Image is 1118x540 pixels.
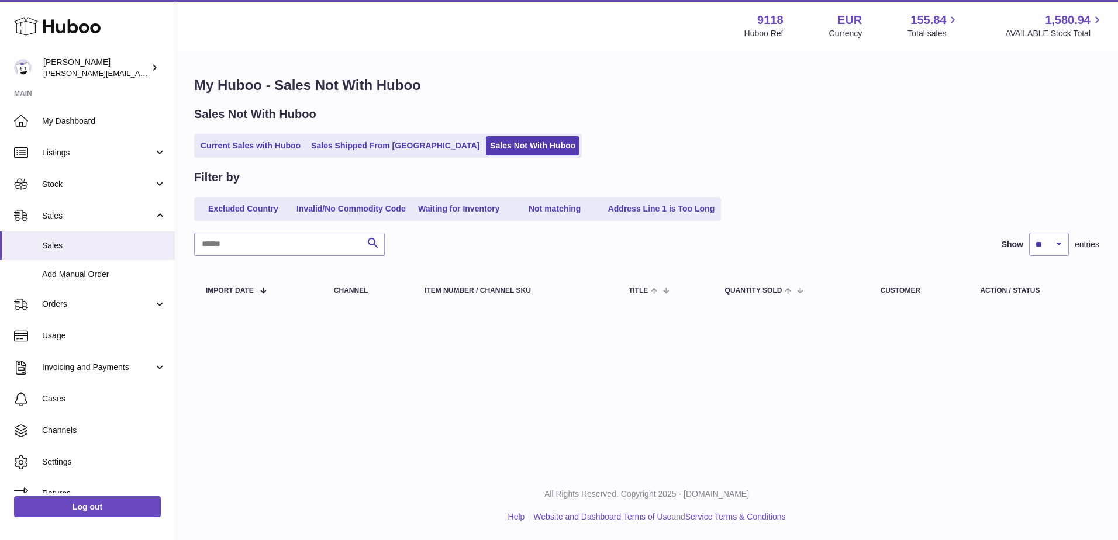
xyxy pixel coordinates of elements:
[1045,12,1091,28] span: 1,580.94
[196,136,305,155] a: Current Sales with Huboo
[14,59,32,77] img: freddie.sawkins@czechandspeake.com
[42,240,166,251] span: Sales
[42,179,154,190] span: Stock
[42,269,166,280] span: Add Manual Order
[604,199,719,219] a: Address Line 1 is Too Long
[1005,28,1104,39] span: AVAILABLE Stock Total
[725,287,782,295] span: Quantity Sold
[1002,239,1023,250] label: Show
[508,199,602,219] a: Not matching
[43,68,297,78] span: [PERSON_NAME][EMAIL_ADDRESS][PERSON_NAME][DOMAIN_NAME]
[533,512,671,521] a: Website and Dashboard Terms of Use
[486,136,579,155] a: Sales Not With Huboo
[194,106,316,122] h2: Sales Not With Huboo
[42,116,166,127] span: My Dashboard
[185,489,1109,500] p: All Rights Reserved. Copyright 2025 - [DOMAIN_NAME]
[42,425,166,436] span: Channels
[42,299,154,310] span: Orders
[685,512,786,521] a: Service Terms & Conditions
[42,488,166,499] span: Returns
[43,57,149,79] div: [PERSON_NAME]
[42,330,166,341] span: Usage
[425,287,605,295] div: Item Number / Channel SKU
[1005,12,1104,39] a: 1,580.94 AVAILABLE Stock Total
[757,12,784,28] strong: 9118
[1075,239,1099,250] span: entries
[907,28,960,39] span: Total sales
[744,28,784,39] div: Huboo Ref
[529,511,785,522] li: and
[837,12,862,28] strong: EUR
[42,456,166,468] span: Settings
[194,169,240,185] h2: Filter by
[292,199,410,219] a: Invalid/No Commodity Code
[42,210,154,221] span: Sales
[42,362,154,373] span: Invoicing and Payments
[14,496,161,517] a: Log out
[881,287,957,295] div: Customer
[907,12,960,39] a: 155.84 Total sales
[334,287,401,295] div: Channel
[412,199,506,219] a: Waiting for Inventory
[42,393,166,404] span: Cases
[206,287,254,295] span: Import date
[629,287,648,295] span: Title
[829,28,862,39] div: Currency
[194,76,1099,95] h1: My Huboo - Sales Not With Huboo
[196,199,290,219] a: Excluded Country
[980,287,1088,295] div: Action / Status
[508,512,525,521] a: Help
[307,136,484,155] a: Sales Shipped From [GEOGRAPHIC_DATA]
[910,12,946,28] span: 155.84
[42,147,154,158] span: Listings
